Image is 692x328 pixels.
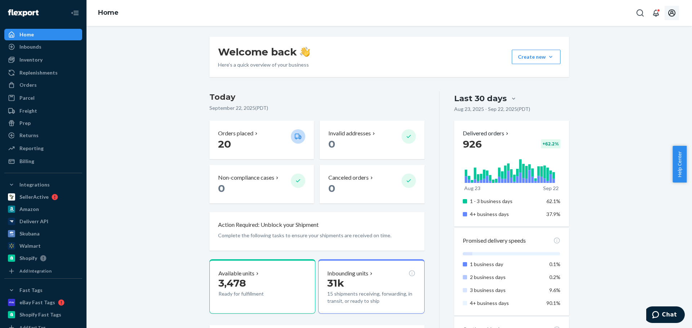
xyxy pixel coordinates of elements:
span: 9.6% [549,287,560,293]
p: Here’s a quick overview of your business [218,61,310,68]
p: Canceled orders [328,174,369,182]
div: Inventory [19,56,43,63]
a: Returns [4,130,82,141]
p: 3 business days [470,287,541,294]
a: Home [4,29,82,40]
a: Add Integration [4,267,82,275]
div: Shopify Fast Tags [19,311,61,318]
div: Parcel [19,94,35,102]
p: Sep 22 [543,185,559,192]
button: Close Navigation [68,6,82,20]
h1: Welcome back [218,45,310,58]
div: Shopify [19,255,37,262]
span: 0 [328,182,335,194]
div: + 62.2 % [541,139,560,148]
p: 1 - 3 business days [470,198,541,205]
a: Inventory [4,54,82,66]
button: Delivered orders [463,129,510,138]
ol: breadcrumbs [92,3,124,23]
div: Amazon [19,206,39,213]
a: Walmart [4,240,82,252]
div: Freight [19,107,37,114]
button: Orders placed 20 [209,121,314,159]
a: Skubana [4,228,82,239]
div: Deliverr API [19,218,48,225]
button: Open Search Box [633,6,647,20]
button: Help Center [673,146,687,183]
span: 90.1% [546,300,560,306]
div: Orders [19,81,37,89]
p: Orders placed [218,129,253,138]
button: Inbounding units31k15 shipments receiving, forwarding, in transit, or ready to ship [318,259,424,314]
button: Open notifications [649,6,663,20]
p: Aug 23, 2025 - Sep 22, 2025 ( PDT ) [454,105,530,113]
span: 20 [218,138,231,150]
div: Integrations [19,181,50,188]
span: 62.1% [546,198,560,204]
a: Home [98,9,119,17]
div: Prep [19,120,31,127]
p: Promised delivery speeds [463,237,526,245]
iframe: Opens a widget where you can chat to one of our agents [646,306,685,324]
button: Canceled orders 0 [320,165,424,203]
a: Orders [4,79,82,91]
div: Inbounds [19,43,41,50]
p: 15 shipments receiving, forwarding, in transit, or ready to ship [327,290,415,305]
div: Fast Tags [19,287,43,294]
span: 31k [327,277,344,289]
span: 37.9% [546,211,560,217]
p: Non-compliance cases [218,174,274,182]
button: Non-compliance cases 0 [209,165,314,203]
span: 0.2% [549,274,560,280]
button: Fast Tags [4,284,82,296]
span: 0.1% [549,261,560,267]
img: hand-wave emoji [300,47,310,57]
p: Inbounding units [327,269,368,278]
a: Prep [4,117,82,129]
p: 4+ business days [470,211,541,218]
a: Billing [4,156,82,167]
p: Invalid addresses [328,129,371,138]
p: Available units [218,269,254,278]
div: eBay Fast Tags [19,299,55,306]
p: Action Required: Unblock your Shipment [218,221,319,229]
a: Deliverr API [4,216,82,227]
a: Freight [4,105,82,117]
span: 3,478 [218,277,246,289]
a: Replenishments [4,67,82,78]
a: Inbounds [4,41,82,53]
a: Amazon [4,203,82,215]
button: Invalid addresses 0 [320,121,424,159]
a: Shopify [4,252,82,264]
div: Skubana [19,230,40,237]
a: Reporting [4,143,82,154]
a: Parcel [4,92,82,104]
img: Flexport logo [8,9,39,17]
h3: Today [209,91,425,103]
a: Shopify Fast Tags [4,309,82,320]
p: 2 business days [470,274,541,281]
p: Complete the following tasks to ensure your shipments are received on time. [218,232,416,239]
div: Billing [19,158,34,165]
button: Open account menu [665,6,679,20]
button: Available units3,478Ready for fulfillment [209,259,315,314]
div: SellerActive [19,193,49,201]
p: Aug 23 [464,185,480,192]
span: 0 [218,182,225,194]
div: Add Integration [19,268,52,274]
div: Walmart [19,242,41,250]
span: 926 [463,138,482,150]
p: September 22, 2025 ( PDT ) [209,104,425,112]
div: Last 30 days [454,93,507,104]
p: Ready for fulfillment [218,290,285,297]
a: eBay Fast Tags [4,297,82,308]
p: 1 business day [470,261,541,268]
div: Home [19,31,34,38]
span: 0 [328,138,335,150]
button: Integrations [4,179,82,190]
p: 4+ business days [470,300,541,307]
div: Replenishments [19,69,58,76]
